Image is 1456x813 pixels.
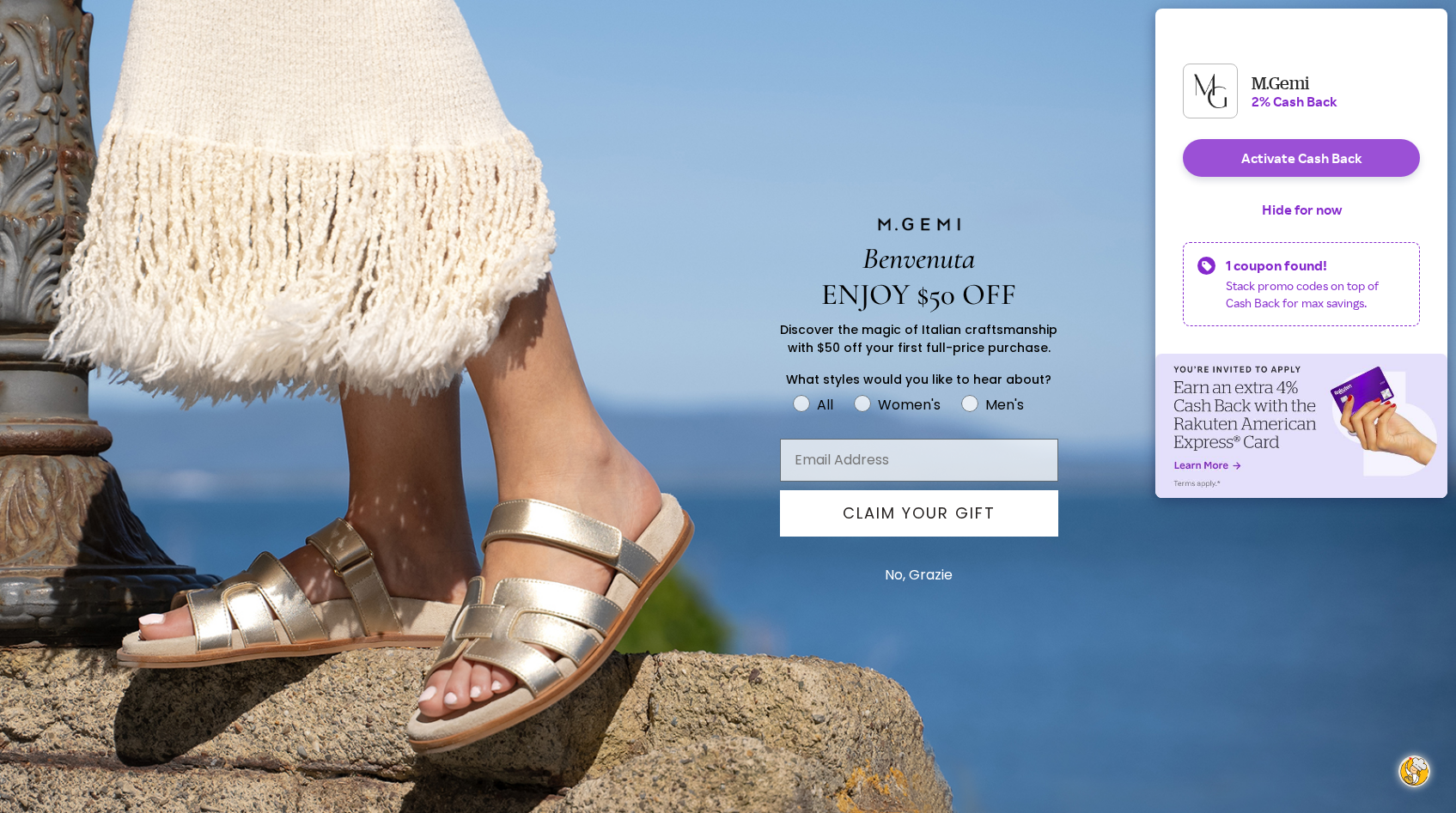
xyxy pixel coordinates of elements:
span: ENJOY $50 OFF [821,276,1016,312]
button: Close dialog [1419,7,1449,37]
span: Discover the magic of Italian craftsmanship with $50 off your first full-price purchase. [780,321,1057,356]
div: All [817,394,833,416]
span: Benvenuta [862,240,975,276]
img: M.GEMI [876,216,962,232]
div: Men's [985,394,1024,416]
div: Women's [878,394,941,416]
input: Email Address [780,439,1058,482]
span: What styles would you like to hear about? [786,371,1051,388]
button: CLAIM YOUR GIFT [780,490,1058,537]
button: No, Grazie [876,554,961,597]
